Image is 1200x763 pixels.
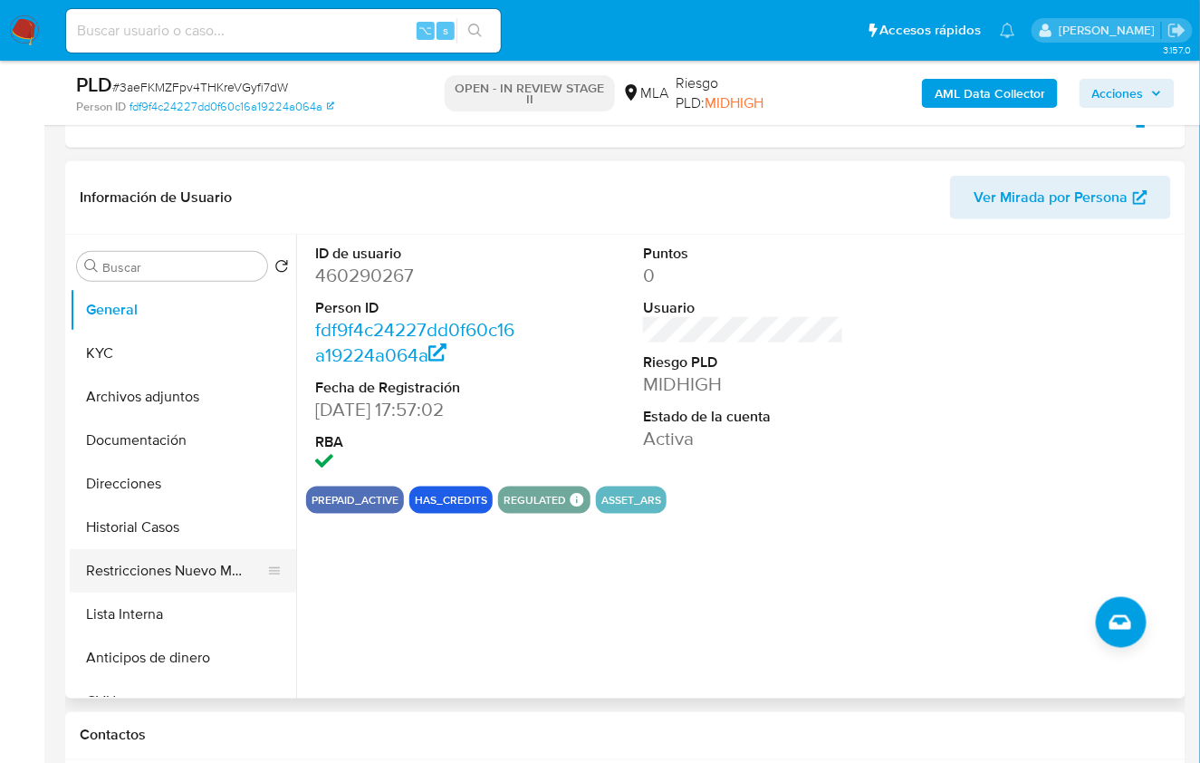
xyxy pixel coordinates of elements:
button: Documentación [70,419,296,462]
span: 3.157.0 [1163,43,1191,57]
button: asset_ars [601,497,661,504]
button: prepaid_active [312,497,398,504]
p: OPEN - IN REVIEW STAGE II [445,75,615,111]
button: Archivos adjuntos [70,375,296,419]
a: fdf9f4c24227dd0f60c16a19224a064a [315,316,514,368]
button: Direcciones [70,462,296,506]
button: has_credits [415,497,487,504]
dt: Usuario [643,298,844,318]
span: MIDHIGH [705,92,763,113]
dt: RBA [315,432,516,452]
button: KYC [70,332,296,375]
span: # 3aeFKMZFpv4THKreVGyfi7dW [112,78,288,96]
button: Restricciones Nuevo Mundo [70,549,282,593]
span: Accesos rápidos [880,21,982,40]
span: Ver Mirada por Persona [974,176,1128,219]
button: Anticipos de dinero [70,636,296,680]
button: search-icon [456,18,494,43]
button: Volver al orden por defecto [274,259,289,279]
dt: Person ID [315,298,516,318]
span: ⌥ [418,22,432,39]
span: Acciones [1092,79,1144,108]
h1: Contactos [80,727,1171,745]
button: regulated [504,497,566,504]
button: Buscar [84,259,99,274]
dd: 460290267 [315,263,516,288]
a: fdf9f4c24227dd0f60c16a19224a064a [130,99,334,115]
h1: Información de Usuario [80,188,232,207]
button: Ver Mirada por Persona [950,176,1171,219]
button: AML Data Collector [922,79,1058,108]
dt: ID de usuario [315,244,516,264]
dd: [DATE] 17:57:02 [315,397,516,422]
a: Salir [1167,21,1186,40]
b: Person ID [76,99,126,115]
dt: Riesgo PLD [643,353,844,372]
input: Buscar [102,259,260,275]
div: MLA [622,83,668,103]
button: CVU [70,680,296,723]
b: AML Data Collector [935,79,1045,108]
dd: Activa [643,426,844,451]
span: Riesgo PLD: [676,73,806,112]
p: jian.marin@mercadolibre.com [1059,22,1161,39]
button: Acciones [1080,79,1175,108]
dt: Fecha de Registración [315,378,516,398]
button: General [70,288,296,332]
dt: Puntos [643,244,844,264]
span: s [443,22,448,39]
a: Notificaciones [1000,23,1015,38]
button: Lista Interna [70,593,296,636]
dt: Estado de la cuenta [643,407,844,427]
b: PLD [76,70,112,99]
input: Buscar usuario o caso... [66,19,501,43]
dd: 0 [643,263,844,288]
dd: MIDHIGH [643,372,844,397]
button: Historial Casos [70,506,296,549]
